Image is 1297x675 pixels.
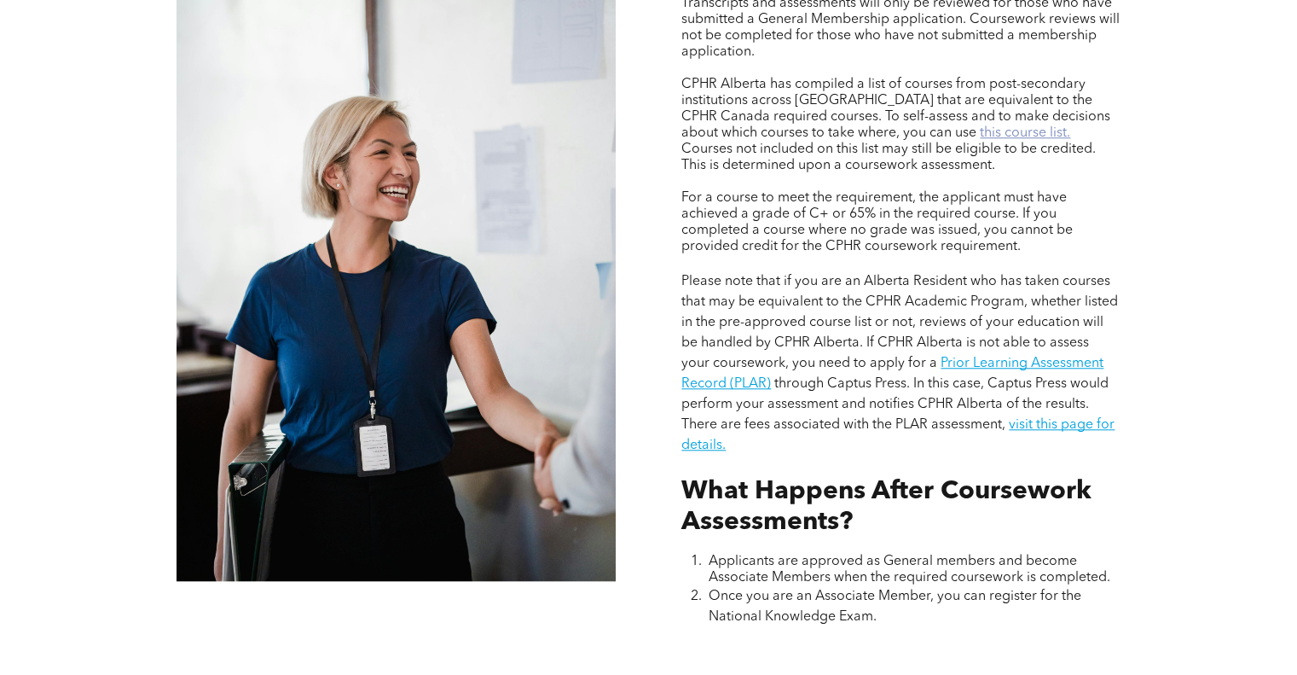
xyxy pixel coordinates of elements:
[681,357,1103,391] a: Prior Learning Assessment Record (PLAR)
[681,479,1091,535] span: What Happens After Coursework Assessments?
[681,143,1096,172] span: Courses not included on this list may still be eligible to be credited. This is determined upon a...
[681,275,1118,370] span: Please note that if you are an Alberta Resident who has taken courses that may be equivalent to t...
[709,555,1110,585] span: Applicants are approved as General members and become Associate Members when the required coursew...
[681,78,1110,140] span: CPHR Alberta has compiled a list of courses from post-secondary institutions across [GEOGRAPHIC_D...
[681,377,1109,432] span: through Captus Press. In this case, Captus Press would perform your assessment and notifies CPHR ...
[681,418,1115,452] a: visit this page for details.
[681,191,1073,253] span: For a course to meet the requirement, the applicant must have achieved a grade of C+ or 65% in th...
[709,590,1081,624] span: Once you are an Associate Member, you can register for the National Knowledge Exam.
[980,126,1070,140] a: this course list.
